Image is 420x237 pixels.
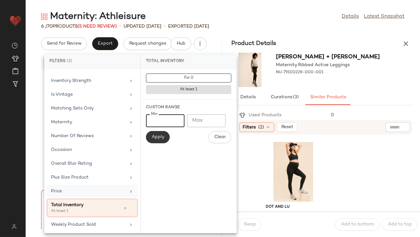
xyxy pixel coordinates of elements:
[51,221,126,228] div: Weekly Product Sold
[8,224,20,229] img: svg%3e
[146,85,231,94] button: At least 1
[164,22,166,30] span: •
[51,160,126,167] div: Overall Star Rating
[47,41,81,46] span: Send for Review
[78,24,117,29] span: (5 Need Review)
[12,42,18,49] img: svg%3e
[43,75,108,135] img: 67489229_001_b3
[261,142,326,202] img: 89204796_001_b
[44,55,140,68] div: Filters
[276,62,350,68] span: Maternity Ribbed Active Leggings
[277,122,297,132] button: Reset
[51,133,126,139] div: Number Of Reviews
[51,77,126,84] div: Inventory Strength
[168,23,209,30] p: Exported [DATE]
[9,14,22,27] img: heart_red.DM2ytmEG.svg
[240,95,255,100] span: Details
[266,204,321,210] span: Dot and Lu
[51,105,126,112] div: Matching Sets Only
[51,202,120,208] div: Total Inventory
[364,13,405,21] a: Latest Snapshot
[124,23,161,30] p: updated [DATE]
[171,37,191,50] button: Hub
[41,24,47,29] span: 6 /
[51,188,126,195] div: Price
[41,13,47,20] img: svg%3e
[184,76,193,80] span: For 0
[310,95,346,100] span: Similar Products
[141,55,236,68] div: Total Inventory
[129,41,166,46] span: Request changes
[151,135,164,140] span: Apply
[146,105,231,110] div: Custom Range
[146,74,231,83] button: For 0
[326,112,412,119] div: 0
[214,135,226,140] span: Clear
[265,211,320,217] span: Maternity On The Go Leggings
[276,54,380,60] span: [PERSON_NAME] + [PERSON_NAME]
[146,131,170,143] button: Apply
[270,95,299,100] span: Curations
[41,37,87,50] button: Send for Review
[243,124,256,131] span: Filters
[208,131,231,143] button: Clear
[51,119,126,126] div: Maternity
[67,58,72,64] span: (2)
[342,13,359,21] a: Details
[51,146,126,153] div: Occasion
[246,112,287,119] div: Used Products
[276,70,324,75] span: NU-79100228-000-001
[119,22,121,30] span: •
[41,23,117,30] div: Products
[124,37,172,50] button: Request changes
[232,53,269,87] img: 79100228_001_b
[224,39,284,48] h3: Product Details
[51,174,126,181] div: Plus Size Product
[51,91,126,98] div: Is Vintage
[281,125,293,130] span: Reset
[51,208,115,214] div: At least 1
[292,95,298,100] span: (3)
[92,37,118,50] button: Export
[41,10,146,23] div: Maternity: Athleisure
[98,41,113,46] span: Export
[47,24,53,29] span: 70
[176,41,185,46] span: Hub
[259,124,264,131] span: (2)
[180,87,197,92] span: At least 1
